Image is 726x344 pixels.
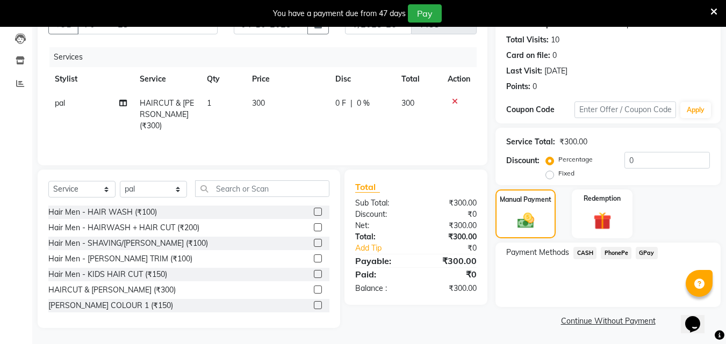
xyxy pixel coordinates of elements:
th: Total [395,67,442,91]
th: Disc [329,67,395,91]
div: ₹300.00 [559,136,587,148]
label: Manual Payment [500,195,551,204]
div: Hair Men - [PERSON_NAME] TRIM (₹100) [48,253,192,265]
iframe: chat widget [681,301,715,333]
div: ₹300.00 [416,220,485,231]
div: Total: [347,231,416,243]
div: 0 [533,81,537,92]
input: Search or Scan [195,180,329,197]
div: 10 [551,34,559,46]
div: ₹300.00 [416,254,485,267]
img: _cash.svg [512,211,540,230]
div: HAIRCUT & [PERSON_NAME] (₹300) [48,284,176,296]
span: GPay [636,247,658,259]
div: ₹0 [428,243,485,254]
span: 0 F [335,98,346,109]
a: Continue Without Payment [498,316,718,327]
div: Service Total: [506,136,555,148]
div: Sub Total: [347,197,416,209]
label: Redemption [584,194,621,203]
a: Add Tip [347,243,427,254]
span: 0 % [357,98,370,109]
div: Balance : [347,283,416,294]
span: 300 [401,98,414,108]
input: Enter Offer / Coupon Code [574,101,676,118]
div: Hair Men - HAIR WASH (₹100) [48,207,157,218]
div: Payable: [347,254,416,267]
div: Hair Men - SHAVING/[PERSON_NAME] (₹100) [48,238,208,249]
span: 1 [207,98,211,108]
th: Qty [200,67,246,91]
span: PhonePe [601,247,631,259]
span: 300 [252,98,265,108]
span: Total [355,181,380,193]
div: ₹300.00 [416,231,485,243]
div: Card on file: [506,50,550,61]
th: Action [441,67,477,91]
span: Payment Methods [506,247,569,258]
div: Services [49,47,485,67]
div: Coupon Code [506,104,574,115]
div: ₹0 [416,209,485,220]
div: Total Visits: [506,34,549,46]
span: pal [55,98,65,108]
div: Net: [347,220,416,231]
div: Paid: [347,268,416,281]
div: 0 [552,50,557,61]
img: _gift.svg [588,210,617,232]
div: ₹300.00 [416,197,485,209]
div: [PERSON_NAME] COLOUR 1 (₹150) [48,300,173,311]
div: Last Visit: [506,65,542,77]
div: Hair Men - KIDS HAIR CUT (₹150) [48,269,167,280]
label: Percentage [558,155,593,164]
div: Discount: [506,155,540,166]
span: HAIRCUT & [PERSON_NAME] (₹300) [140,98,194,130]
th: Service [133,67,201,91]
div: Hair Men - HAIRWASH + HAIR CUT (₹200) [48,222,199,233]
span: CASH [573,247,596,259]
span: | [350,98,353,109]
div: ₹300.00 [416,283,485,294]
button: Apply [680,102,711,118]
label: Fixed [558,169,574,178]
div: ₹0 [416,268,485,281]
button: Pay [408,4,442,23]
div: Discount: [347,209,416,220]
th: Stylist [48,67,133,91]
th: Price [246,67,329,91]
div: [DATE] [544,65,567,77]
div: Points: [506,81,530,92]
div: You have a payment due from 47 days [273,8,406,19]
